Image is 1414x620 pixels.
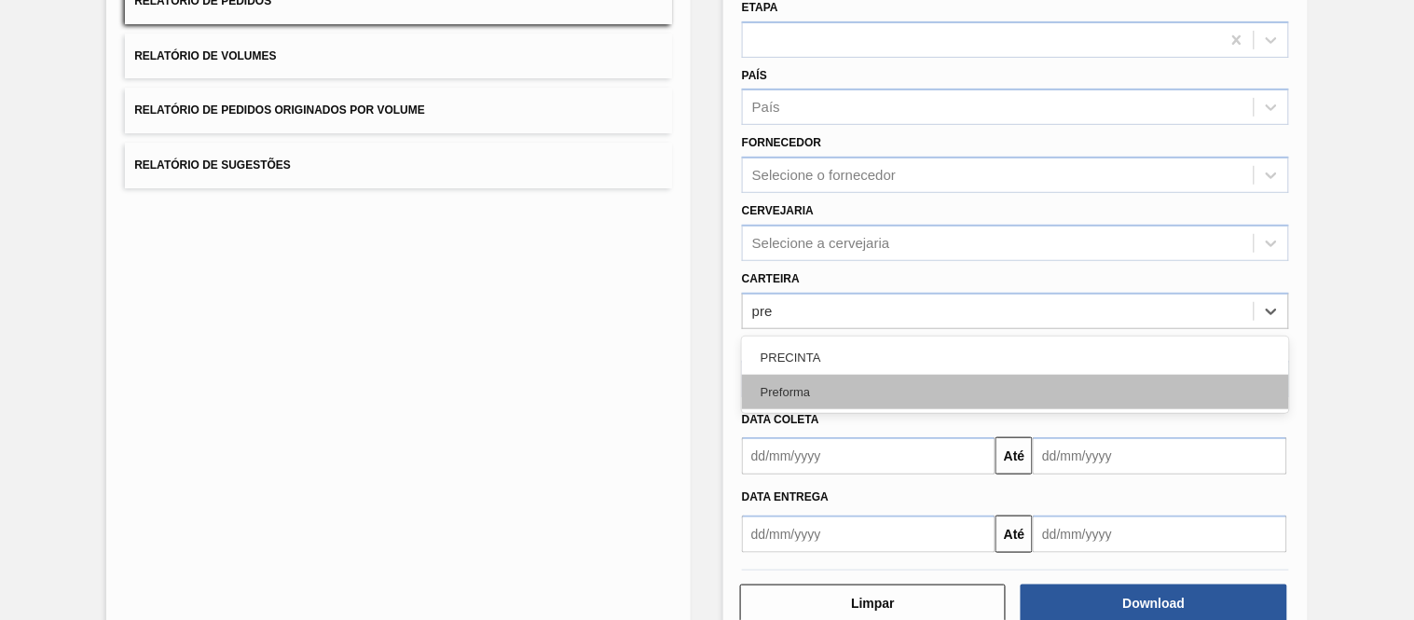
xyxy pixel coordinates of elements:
input: dd/mm/yyyy [742,516,995,553]
label: Cervejaria [742,204,814,217]
div: Selecione a cervejaria [752,235,890,251]
div: Preforma [742,375,1289,409]
span: Relatório de Pedidos Originados por Volume [134,103,425,117]
input: dd/mm/yyyy [1033,516,1286,553]
span: Data Entrega [742,490,829,503]
div: PRECINTA [742,340,1289,375]
button: Relatório de Volumes [125,34,672,79]
div: Selecione o fornecedor [752,168,896,184]
span: Data coleta [742,413,819,426]
span: Relatório de Sugestões [134,158,291,172]
label: Etapa [742,1,778,14]
label: País [742,69,767,82]
button: Até [995,437,1033,475]
input: dd/mm/yyyy [742,437,995,475]
button: Até [995,516,1033,553]
input: dd/mm/yyyy [1033,437,1286,475]
button: Relatório de Pedidos Originados por Volume [125,88,672,133]
div: País [752,100,780,116]
span: Relatório de Volumes [134,49,276,62]
button: Relatório de Sugestões [125,143,672,188]
label: Fornecedor [742,136,821,149]
label: Carteira [742,272,800,285]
